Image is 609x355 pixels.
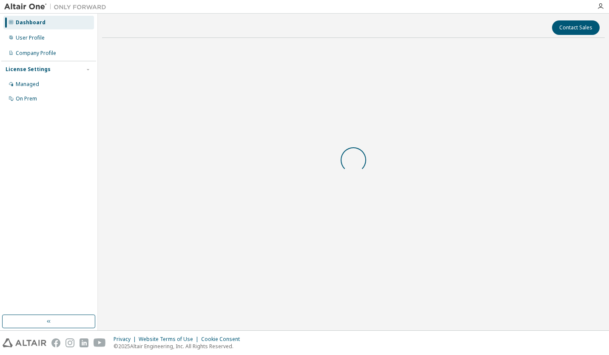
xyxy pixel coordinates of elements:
img: linkedin.svg [80,338,88,347]
img: youtube.svg [94,338,106,347]
img: Altair One [4,3,111,11]
div: Managed [16,81,39,88]
p: © 2025 Altair Engineering, Inc. All Rights Reserved. [114,343,245,350]
div: Dashboard [16,19,46,26]
div: Privacy [114,336,139,343]
img: altair_logo.svg [3,338,46,347]
img: instagram.svg [65,338,74,347]
div: Cookie Consent [201,336,245,343]
div: Website Terms of Use [139,336,201,343]
div: License Settings [6,66,51,73]
div: User Profile [16,34,45,41]
div: Company Profile [16,50,56,57]
div: On Prem [16,95,37,102]
img: facebook.svg [51,338,60,347]
button: Contact Sales [552,20,600,35]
